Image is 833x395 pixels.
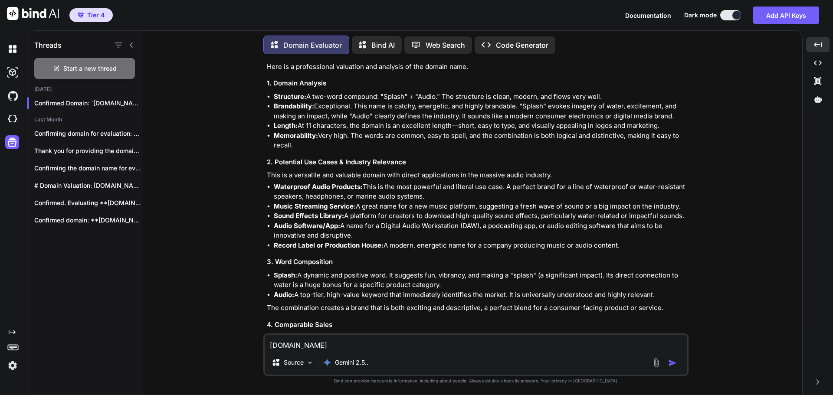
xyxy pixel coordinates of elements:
img: premium [78,13,84,18]
h2: Last Month [27,116,142,123]
li: A modern, energetic name for a company producing music or audio content. [274,241,687,251]
img: settings [5,358,20,373]
p: Gemini 2.5.. [335,358,368,367]
img: icon [668,359,677,367]
li: A platform for creators to download high-quality sound effects, particularly water-related or imp... [274,211,687,221]
strong: Waterproof Audio Products: [274,183,363,191]
h3: 4. Comparable Sales [267,320,687,330]
button: Documentation [625,11,671,20]
img: cloudideIcon [5,112,20,127]
p: The combination creates a brand that is both exciting and descriptive, a perfect blend for a cons... [267,303,687,313]
img: darkChat [5,42,20,56]
strong: Memorability: [274,131,318,140]
p: Confirming the domain name for evaluation: **[DOMAIN_NAME]**... [34,164,142,173]
span: Dark mode [684,11,717,20]
span: Tier 4 [87,11,105,20]
p: Thank you for providing the domain name... [34,147,142,155]
img: Pick Models [306,359,314,366]
strong: Audio Software/App: [274,222,340,230]
p: Here is a professional valuation and analysis of the domain name. [267,62,687,72]
strong: Brandability: [274,102,314,110]
p: Web Search [426,40,465,50]
button: Add API Keys [753,7,819,24]
p: Source [284,358,304,367]
p: This is a versatile and valuable domain with direct applications in the massive audio industry. [267,170,687,180]
p: Domain Evaluator [283,40,342,50]
p: Code Generator [496,40,548,50]
strong: Music Streaming Service: [274,202,356,210]
img: githubDark [5,88,20,103]
img: darkAi-studio [5,65,20,80]
img: Bind AI [7,7,59,20]
h2: [DATE] [27,86,142,93]
strong: Sound Effects Library: [274,212,344,220]
img: Gemini 2.5 Pro [323,358,331,367]
li: Very high. The words are common, easy to spell, and the combination is both logical and distincti... [274,131,687,150]
li: A name for a Digital Audio Workstation (DAW), a podcasting app, or audio editing software that ai... [274,221,687,241]
p: Bind AI [371,40,395,50]
img: attachment [651,358,661,368]
p: Confirmed domain: **[DOMAIN_NAME]** Here is a professional... [34,216,142,225]
p: # Domain Valuation: [DOMAIN_NAME] ## Analysis -... [34,181,142,190]
li: This is the most powerful and literal use case. A perfect brand for a line of waterproof or water... [274,182,687,202]
p: Confirming domain for evaluation: **[DOMAIN_NAME]** Here is... [34,129,142,138]
p: Confirmed Domain: `[DOMAIN_NAME]` Her... [34,99,142,108]
li: A dynamic and positive word. It suggests fun, vibrancy, and making a "splash" (a significant impa... [274,271,687,290]
li: A top-tier, high-value keyword that immediately identifies the market. It is universally understo... [274,290,687,300]
h3: 1. Domain Analysis [267,78,687,88]
h1: Threads [34,40,62,50]
li: At 11 characters, the domain is an excellent length—short, easy to type, and visually appealing i... [274,121,687,131]
h3: 2. Potential Use Cases & Industry Relevance [267,157,687,167]
strong: Length: [274,121,298,130]
button: premiumTier 4 [69,8,113,22]
li: Exceptional. This name is catchy, energetic, and highly brandable. "Splash" evokes imagery of wat... [274,101,687,121]
strong: Audio: [274,291,294,299]
p: Confirmed. Evaluating **[DOMAIN_NAME]**. *** ### **Domain Name... [34,199,142,207]
strong: Splash: [274,271,297,279]
strong: Structure: [274,92,306,101]
strong: Record Label or Production House: [274,241,384,249]
span: Documentation [625,12,671,19]
p: Bind can provide inaccurate information, including about people. Always double-check its answers.... [263,378,689,384]
p: The value of is supported by sales of other premium two-word brandable domains, especially those ... [267,333,687,353]
li: A great name for a new music platform, suggesting a fresh wave of sound or a big impact on the in... [274,202,687,212]
h3: 3. Word Composition [267,257,687,267]
li: A two-word compound: "Splash" + "Audio." The structure is clean, modern, and flows very well. [274,92,687,102]
span: Start a new thread [63,64,117,73]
